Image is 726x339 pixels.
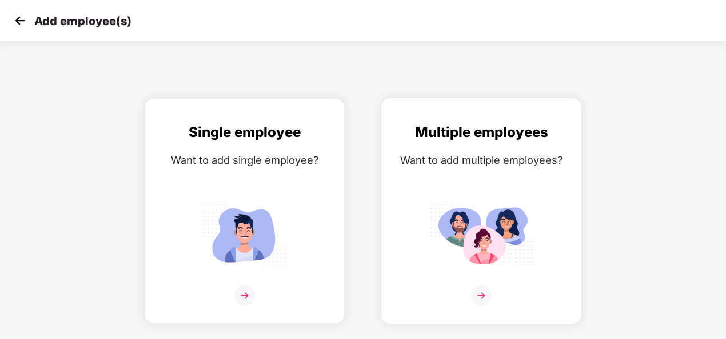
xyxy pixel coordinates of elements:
[393,152,569,168] div: Want to add multiple employees?
[157,152,333,168] div: Want to add single employee?
[11,12,29,29] img: svg+xml;base64,PHN2ZyB4bWxucz0iaHR0cDovL3d3dy53My5vcmcvMjAwMC9zdmciIHdpZHRoPSIzMCIgaGVpZ2h0PSIzMC...
[430,199,533,271] img: svg+xml;base64,PHN2ZyB4bWxucz0iaHR0cDovL3d3dy53My5vcmcvMjAwMC9zdmciIGlkPSJNdWx0aXBsZV9lbXBsb3llZS...
[234,285,255,306] img: svg+xml;base64,PHN2ZyB4bWxucz0iaHR0cDovL3d3dy53My5vcmcvMjAwMC9zdmciIHdpZHRoPSIzNiIgaGVpZ2h0PSIzNi...
[471,285,492,306] img: svg+xml;base64,PHN2ZyB4bWxucz0iaHR0cDovL3d3dy53My5vcmcvMjAwMC9zdmciIHdpZHRoPSIzNiIgaGVpZ2h0PSIzNi...
[393,122,569,143] div: Multiple employees
[157,122,333,143] div: Single employee
[34,14,131,28] p: Add employee(s)
[193,199,296,271] img: svg+xml;base64,PHN2ZyB4bWxucz0iaHR0cDovL3d3dy53My5vcmcvMjAwMC9zdmciIGlkPSJTaW5nbGVfZW1wbG95ZWUiIH...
